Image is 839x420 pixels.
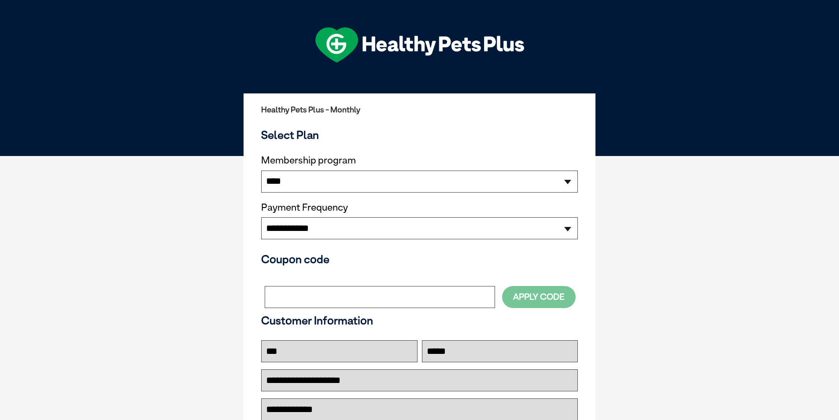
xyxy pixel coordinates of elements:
button: Apply Code [502,286,576,308]
h2: Healthy Pets Plus - Monthly [261,105,578,114]
img: hpp-logo-landscape-green-white.png [315,27,524,63]
h3: Customer Information [261,314,578,327]
h3: Select Plan [261,128,578,141]
label: Payment Frequency [261,202,348,213]
label: Membership program [261,155,578,166]
h3: Coupon code [261,253,578,266]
